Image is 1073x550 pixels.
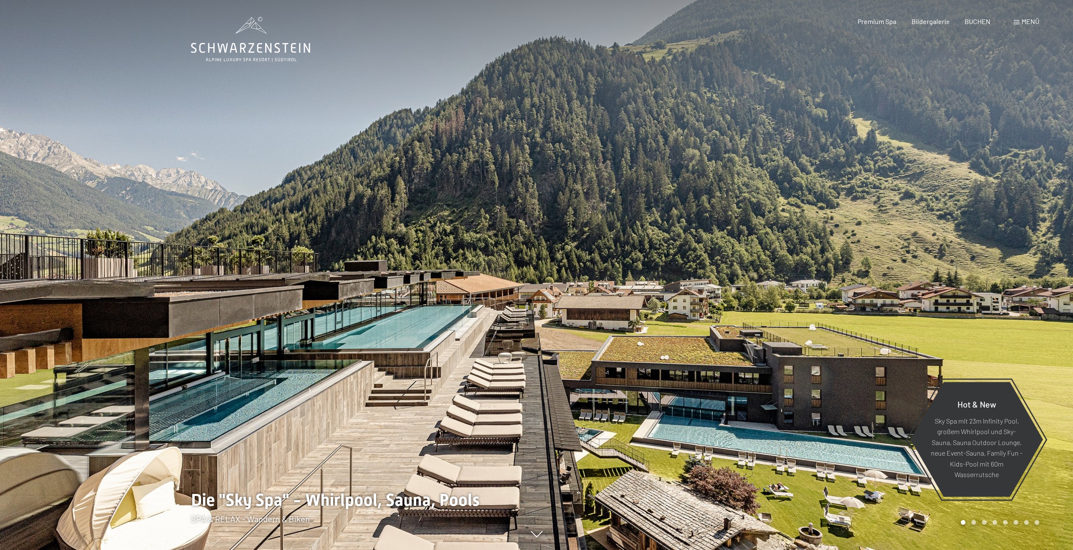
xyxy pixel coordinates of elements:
[971,520,976,525] div: Carousel Page 2
[961,520,965,525] div: Carousel Page 1 (Current Slide)
[1024,520,1029,525] div: Carousel Page 7
[982,520,987,525] div: Carousel Page 3
[958,520,1039,525] div: Carousel Pagination
[858,17,896,25] a: Premium Spa
[1035,520,1039,525] div: Carousel Page 8
[992,520,997,525] div: Carousel Page 4
[931,415,1022,480] p: Sky Spa mit 23m Infinity Pool, großem Whirlpool und Sky-Sauna, Sauna Outdoor Lounge, neue Event-S...
[912,17,950,25] a: Bildergalerie
[1014,520,1018,525] div: Carousel Page 6
[910,381,1043,497] a: Hot & New Sky Spa mit 23m Infinity Pool, großem Whirlpool und Sky-Sauna, Sauna Outdoor Lounge, ne...
[1003,520,1008,525] div: Carousel Page 5
[965,17,990,25] a: BUCHEN
[957,399,996,409] span: Hot & New
[1022,17,1039,25] span: Menü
